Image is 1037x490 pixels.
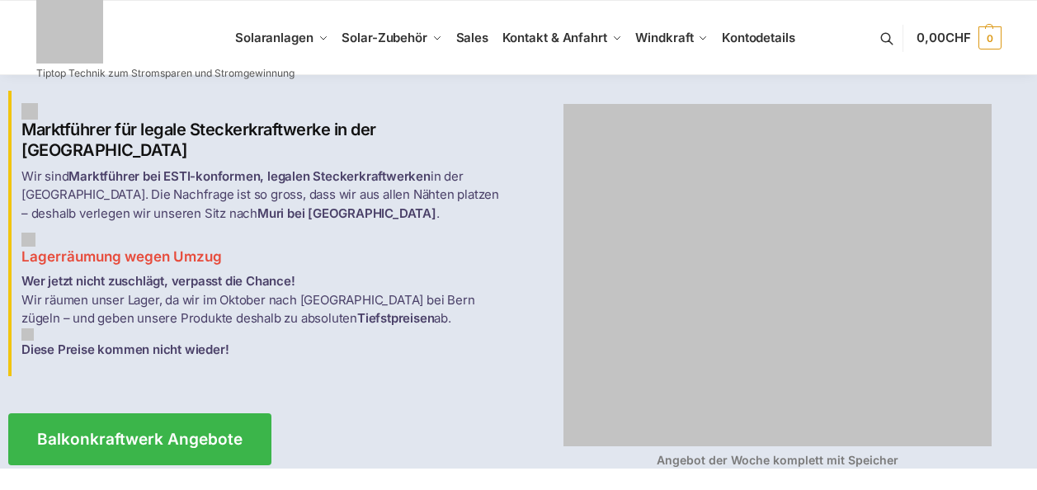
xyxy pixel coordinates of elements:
[978,26,1002,49] span: 0
[357,310,434,326] strong: Tiefstpreisen
[21,328,34,341] img: Balkon-Terrassen-Kraftwerke 3
[495,1,629,75] a: Kontakt & Anfahrt
[715,1,802,75] a: Kontodetails
[335,1,449,75] a: Solar-Zubehör
[635,30,693,45] span: Windkraft
[449,1,495,75] a: Sales
[21,342,229,357] strong: Diese Preise kommen nicht wieder!
[36,68,295,78] p: Tiptop Technik zum Stromsparen und Stromgewinnung
[21,103,509,161] h2: Marktführer für legale Steckerkraftwerke in der [GEOGRAPHIC_DATA]
[917,13,1001,63] a: 0,00CHF 0
[21,273,295,289] strong: Wer jetzt nicht zuschlägt, verpasst die Chance!
[37,431,243,447] span: Balkonkraftwerk Angebote
[342,30,427,45] span: Solar-Zubehör
[629,1,715,75] a: Windkraft
[257,205,436,221] strong: Muri bei [GEOGRAPHIC_DATA]
[657,453,898,467] strong: Angebot der Woche komplett mit Speicher
[68,168,430,184] strong: Marktführer bei ESTI-konformen, legalen Steckerkraftwerken
[21,103,38,120] img: Balkon-Terrassen-Kraftwerke 1
[8,413,271,465] a: Balkonkraftwerk Angebote
[563,104,992,446] img: Balkon-Terrassen-Kraftwerke 4
[21,167,509,224] p: Wir sind in der [GEOGRAPHIC_DATA]. Die Nachfrage ist so gross, dass wir aus allen Nähten platzen ...
[21,233,35,247] img: Balkon-Terrassen-Kraftwerke 2
[722,30,795,45] span: Kontodetails
[917,30,970,45] span: 0,00
[21,233,509,267] h3: Lagerräumung wegen Umzug
[502,30,607,45] span: Kontakt & Anfahrt
[456,30,489,45] span: Sales
[235,30,313,45] span: Solaranlagen
[945,30,971,45] span: CHF
[21,272,509,359] p: Wir räumen unser Lager, da wir im Oktober nach [GEOGRAPHIC_DATA] bei Bern zügeln – und geben unse...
